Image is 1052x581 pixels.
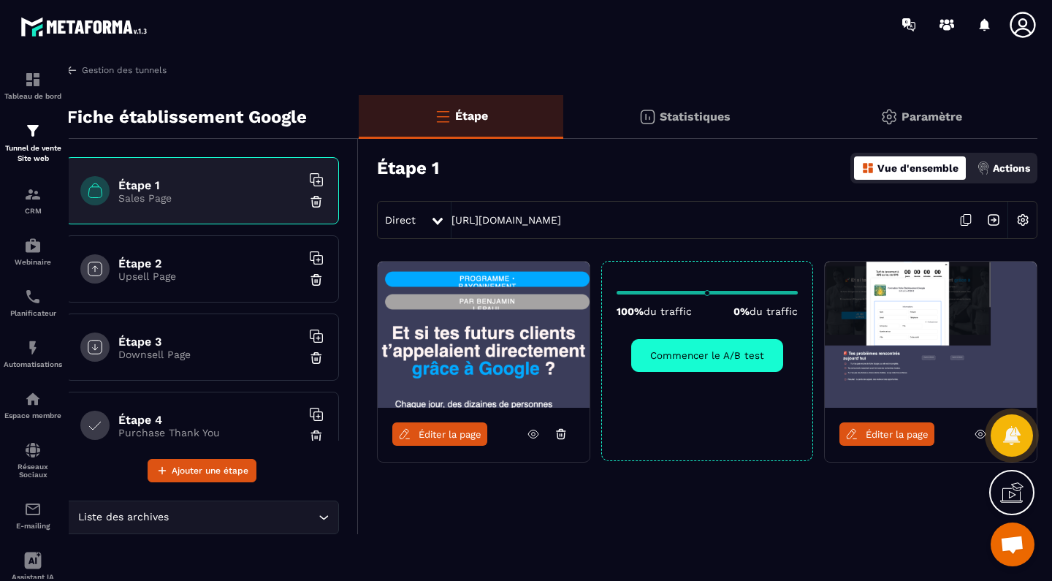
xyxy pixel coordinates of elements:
[991,523,1034,566] div: Ouvrir le chat
[118,270,301,282] p: Upsell Page
[4,175,62,226] a: formationformationCRM
[378,262,590,408] img: image
[866,429,929,440] span: Éditer la page
[24,441,42,459] img: social-network
[24,288,42,305] img: scheduler
[148,459,256,482] button: Ajouter une étape
[118,257,301,270] h6: Étape 2
[4,309,62,317] p: Planificateur
[118,427,301,438] p: Purchase Thank You
[65,64,78,77] img: arrow
[4,411,62,419] p: Espace membre
[118,413,301,427] h6: Étape 4
[392,422,487,446] a: Éditer la page
[118,178,301,192] h6: Étape 1
[4,360,62,368] p: Automatisations
[1009,206,1037,234] img: setting-w.858f3a88.svg
[385,214,416,226] span: Direct
[4,522,62,530] p: E-mailing
[419,429,481,440] span: Éditer la page
[65,64,167,77] a: Gestion des tunnels
[309,273,324,287] img: trash
[118,349,301,360] p: Downsell Page
[4,463,62,479] p: Réseaux Sociaux
[434,107,451,125] img: bars-o.4a397970.svg
[902,110,962,124] p: Paramètre
[66,102,307,132] p: Fiche établissement Google
[644,305,692,317] span: du traffic
[24,390,42,408] img: automations
[309,194,324,209] img: trash
[631,339,783,372] button: Commencer le A/B test
[20,13,152,40] img: logo
[24,122,42,140] img: formation
[639,108,656,126] img: stats.20deebd0.svg
[4,60,62,111] a: formationformationTableau de bord
[4,92,62,100] p: Tableau de bord
[24,339,42,357] img: automations
[980,206,1007,234] img: arrow-next.bcc2205e.svg
[24,186,42,203] img: formation
[617,305,692,317] p: 100%
[4,379,62,430] a: automationsautomationsEspace membre
[377,158,439,178] h3: Étape 1
[455,109,488,123] p: Étape
[861,162,874,175] img: dashboard-orange.40269519.svg
[4,573,62,581] p: Assistant IA
[660,110,731,124] p: Statistiques
[839,422,934,446] a: Éditer la page
[4,143,62,164] p: Tunnel de vente Site web
[4,226,62,277] a: automationsautomationsWebinaire
[118,192,301,204] p: Sales Page
[24,501,42,518] img: email
[24,237,42,254] img: automations
[451,214,561,226] a: [URL][DOMAIN_NAME]
[75,509,172,525] span: Liste des archives
[877,162,958,174] p: Vue d'ensemble
[4,207,62,215] p: CRM
[4,430,62,490] a: social-networksocial-networkRéseaux Sociaux
[309,351,324,365] img: trash
[4,111,62,175] a: formationformationTunnel de vente Site web
[4,258,62,266] p: Webinaire
[733,305,798,317] p: 0%
[309,429,324,444] img: trash
[4,277,62,328] a: schedulerschedulerPlanificateur
[65,501,339,534] div: Search for option
[977,162,990,175] img: actions.d6e523a2.png
[172,509,315,525] input: Search for option
[4,490,62,541] a: emailemailE-mailing
[825,262,1037,408] img: image
[880,108,898,126] img: setting-gr.5f69749f.svg
[24,71,42,88] img: formation
[172,463,248,478] span: Ajouter une étape
[993,162,1030,174] p: Actions
[118,335,301,349] h6: Étape 3
[4,328,62,379] a: automationsautomationsAutomatisations
[750,305,798,317] span: du traffic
